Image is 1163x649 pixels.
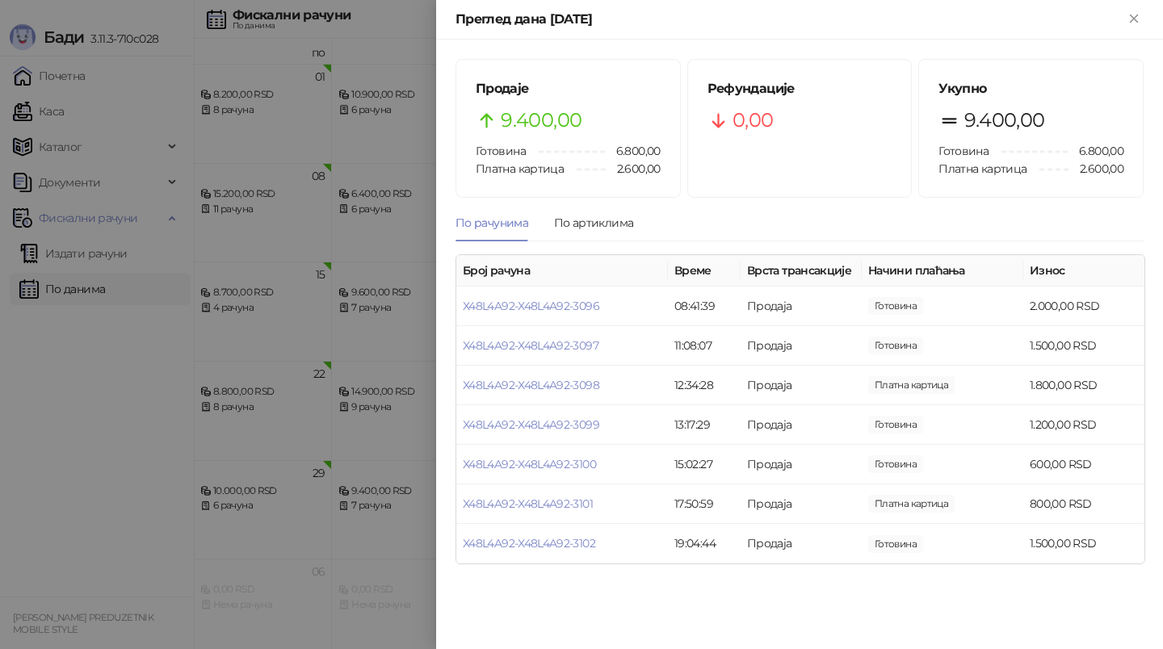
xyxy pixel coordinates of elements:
td: 12:34:28 [668,366,741,405]
td: 13:17:29 [668,405,741,445]
span: 2.600,00 [606,160,661,178]
span: 800,00 [868,495,955,513]
span: 2.600,00 [1069,160,1123,178]
td: Продаја [741,405,862,445]
a: X48L4A92-X48L4A92-3099 [463,417,599,432]
td: Продаја [741,484,862,524]
span: 1.500,00 [868,337,923,354]
span: 1.500,00 [868,535,923,553]
td: 17:50:59 [668,484,741,524]
span: Платна картица [476,161,564,176]
td: Продаја [741,326,862,366]
div: По рачунима [456,214,528,232]
td: 1.200,00 RSD [1023,405,1144,445]
td: 800,00 RSD [1023,484,1144,524]
td: 1.800,00 RSD [1023,366,1144,405]
td: Продаја [741,524,862,563]
td: 11:08:07 [668,326,741,366]
span: Готовина [476,144,526,158]
th: Врста трансакције [741,255,862,287]
td: Продаја [741,445,862,484]
span: 6.800,00 [1068,142,1123,160]
span: 1.200,00 [868,416,923,433]
span: 9.400,00 [964,105,1045,136]
span: 0,00 [733,105,773,136]
a: X48L4A92-X48L4A92-3096 [463,299,599,313]
span: 2.000,00 [868,297,923,315]
td: Продаја [741,287,862,326]
th: Број рачуна [456,255,668,287]
span: 6.800,00 [605,142,661,160]
h5: Продаје [476,79,661,98]
span: Готовина [938,144,989,158]
td: 19:04:44 [668,524,741,563]
td: 1.500,00 RSD [1023,326,1144,366]
th: Износ [1023,255,1144,287]
a: X48L4A92-X48L4A92-3097 [463,338,598,353]
h5: Укупно [938,79,1123,98]
a: X48L4A92-X48L4A92-3098 [463,378,599,392]
th: Начини плаћања [862,255,1023,287]
span: 600,00 [868,455,923,473]
td: 1.500,00 RSD [1023,524,1144,563]
td: 15:02:27 [668,445,741,484]
td: Продаја [741,366,862,405]
span: Платна картица [938,161,1027,176]
span: 9.400,00 [501,105,581,136]
h5: Рефундације [707,79,892,98]
span: 1.800,00 [868,376,955,394]
th: Време [668,255,741,287]
a: X48L4A92-X48L4A92-3101 [463,496,593,511]
button: Close [1124,10,1144,29]
td: 2.000,00 RSD [1023,287,1144,326]
div: Преглед дана [DATE] [456,10,1124,29]
a: X48L4A92-X48L4A92-3102 [463,536,595,551]
div: По артиклима [554,214,633,232]
td: 08:41:39 [668,287,741,326]
td: 600,00 RSD [1023,445,1144,484]
a: X48L4A92-X48L4A92-3100 [463,457,596,471]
